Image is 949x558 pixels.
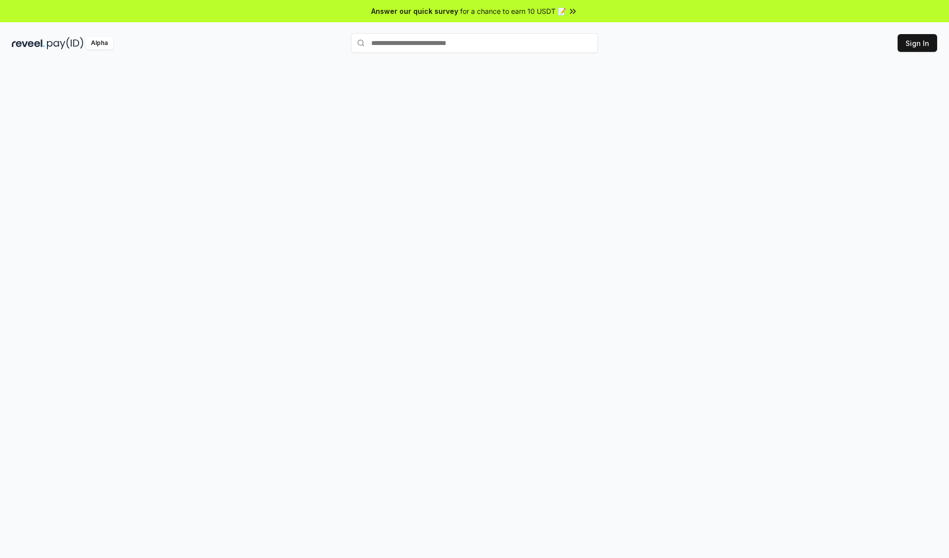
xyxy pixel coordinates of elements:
span: Answer our quick survey [371,6,458,16]
button: Sign In [898,34,937,52]
div: Alpha [86,37,113,49]
img: pay_id [47,37,84,49]
span: for a chance to earn 10 USDT 📝 [460,6,566,16]
img: reveel_dark [12,37,45,49]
